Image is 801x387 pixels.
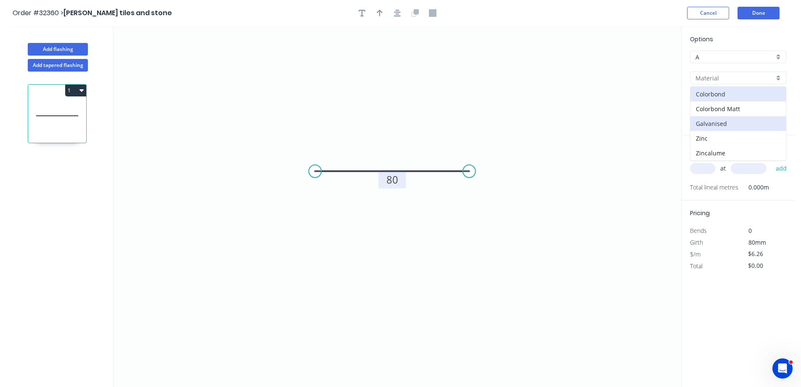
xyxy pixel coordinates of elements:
span: at [720,163,726,174]
span: Pricing [690,209,710,217]
span: Bends [690,227,707,235]
div: Colorbond Matt [690,101,786,116]
input: Price level [695,53,774,61]
span: $/m [690,250,701,258]
span: 80mm [748,238,766,246]
span: Girth [690,238,703,246]
button: add [772,161,791,176]
span: 0 [748,227,752,235]
div: Zincalume [690,146,786,160]
svg: 0 [114,26,681,387]
div: Zinc [690,131,786,146]
tspan: 80 [386,173,398,187]
span: Total lineal metres [690,181,738,193]
span: 0.000m [738,181,769,193]
iframe: Intercom live chat [772,358,793,379]
div: Galvanised [690,116,786,131]
button: Add flashing [28,43,88,56]
button: 1 [65,85,86,96]
span: Options [690,35,713,43]
span: Order #32360 > [13,8,63,18]
span: Total [690,262,703,270]
input: Material [695,74,774,83]
div: Colorbond [690,87,786,101]
span: [PERSON_NAME] tiles and stone [63,8,172,18]
button: Add tapered flashing [28,59,88,72]
button: Done [738,7,780,19]
button: Cancel [687,7,729,19]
